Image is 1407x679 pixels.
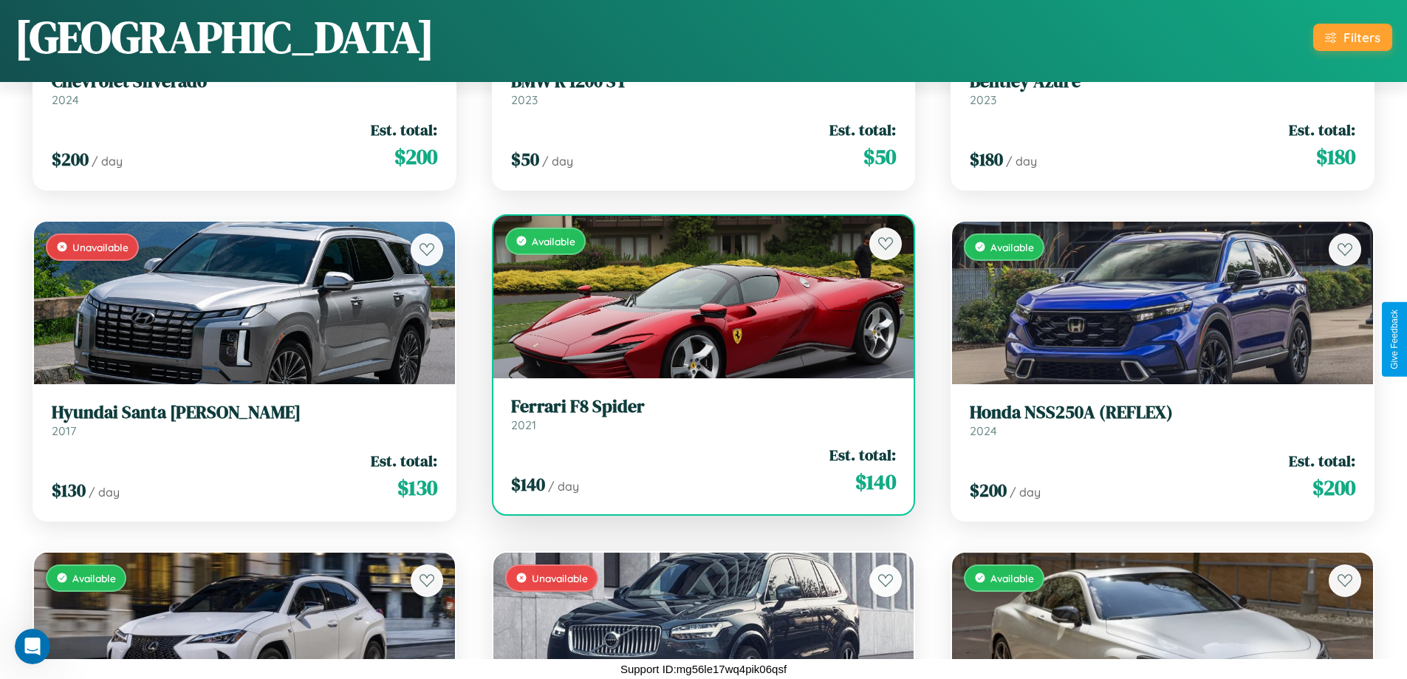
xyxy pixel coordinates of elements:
[855,467,896,497] span: $ 140
[1289,119,1355,140] span: Est. total:
[620,659,787,679] p: Support ID: mg56le17wq4pik06qsf
[511,71,897,107] a: BMW R 1200 ST2023
[1343,30,1380,45] div: Filters
[52,71,437,92] h3: Chevrolet Silverado
[52,147,89,171] span: $ 200
[15,7,434,67] h1: [GEOGRAPHIC_DATA]
[52,402,437,438] a: Hyundai Santa [PERSON_NAME]2017
[511,71,897,92] h3: BMW R 1200 ST
[829,444,896,465] span: Est. total:
[863,142,896,171] span: $ 50
[15,629,50,664] iframe: Intercom live chat
[1389,310,1400,369] div: Give Feedback
[52,92,79,107] span: 2024
[1313,24,1392,51] button: Filters
[1006,154,1037,168] span: / day
[548,479,579,494] span: / day
[970,71,1355,92] h3: Bentley Azure
[52,402,437,423] h3: Hyundai Santa [PERSON_NAME]
[970,402,1355,438] a: Honda NSS250A (REFLEX)2024
[970,402,1355,423] h3: Honda NSS250A (REFLEX)
[52,423,76,438] span: 2017
[970,478,1007,502] span: $ 200
[829,119,896,140] span: Est. total:
[511,472,545,497] span: $ 140
[92,154,123,168] span: / day
[1312,473,1355,502] span: $ 200
[990,241,1034,253] span: Available
[511,92,538,107] span: 2023
[990,572,1034,584] span: Available
[394,142,437,171] span: $ 200
[970,423,997,438] span: 2024
[511,147,539,171] span: $ 50
[397,473,437,502] span: $ 130
[970,147,1003,171] span: $ 180
[1010,485,1041,499] span: / day
[511,396,897,417] h3: Ferrari F8 Spider
[511,396,897,432] a: Ferrari F8 Spider2021
[970,92,996,107] span: 2023
[371,450,437,471] span: Est. total:
[970,71,1355,107] a: Bentley Azure2023
[542,154,573,168] span: / day
[72,241,129,253] span: Unavailable
[371,119,437,140] span: Est. total:
[89,485,120,499] span: / day
[511,417,536,432] span: 2021
[1289,450,1355,471] span: Est. total:
[532,572,588,584] span: Unavailable
[1316,142,1355,171] span: $ 180
[72,572,116,584] span: Available
[52,71,437,107] a: Chevrolet Silverado2024
[52,478,86,502] span: $ 130
[532,235,575,248] span: Available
